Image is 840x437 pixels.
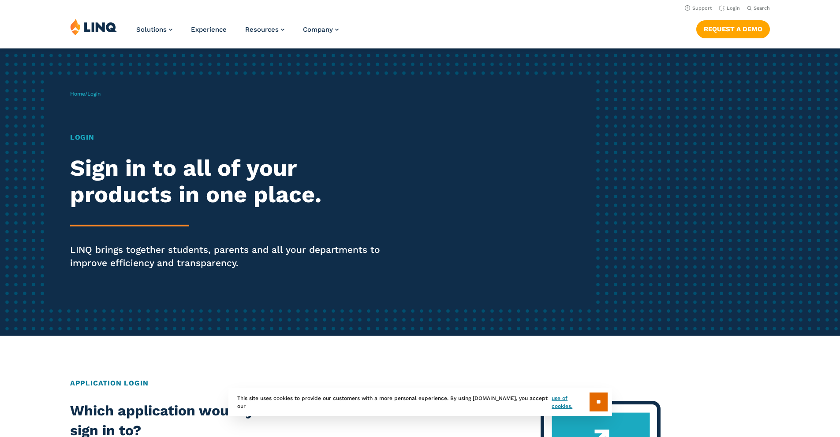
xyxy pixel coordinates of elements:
[696,19,770,38] nav: Button Navigation
[87,91,101,97] span: Login
[552,394,589,410] a: use of cookies.
[70,155,394,208] h2: Sign in to all of your products in one place.
[136,26,167,33] span: Solutions
[70,132,394,143] h1: Login
[191,26,227,33] a: Experience
[696,20,770,38] a: Request a Demo
[70,91,101,97] span: /
[136,19,339,48] nav: Primary Navigation
[228,388,612,416] div: This site uses cookies to provide our customers with a more personal experience. By using [DOMAIN...
[70,19,117,35] img: LINQ | K‑12 Software
[70,243,394,270] p: LINQ brings together students, parents and all your departments to improve efficiency and transpa...
[70,91,85,97] a: Home
[70,378,770,389] h2: Application Login
[245,26,284,33] a: Resources
[136,26,172,33] a: Solutions
[754,5,770,11] span: Search
[303,26,333,33] span: Company
[719,5,740,11] a: Login
[245,26,279,33] span: Resources
[685,5,712,11] a: Support
[747,5,770,11] button: Open Search Bar
[303,26,339,33] a: Company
